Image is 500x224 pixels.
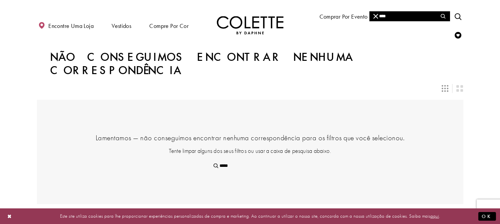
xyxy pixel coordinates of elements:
font: . [439,213,440,219]
span: Mudar o layout para 3 colunas [442,85,448,92]
button: Fechar diálogo [4,210,15,222]
span: Compre por cor [148,16,190,35]
a: aqui [430,213,439,219]
input: Procurar [210,161,290,171]
span: Comprar por evento [318,7,369,26]
span: Vestidos [110,16,133,35]
font: Vestidos [112,22,131,30]
div: Formulário de pesquisa [369,11,450,21]
a: Visite a página inicial [217,16,283,35]
span: Mudar o layout para 2 colunas [456,85,463,92]
button: Enviar pesquisa [437,11,450,21]
div: Controles de layout [33,81,467,96]
font: Lamentamos — não conseguimos encontrar nenhuma correspondência para os filtros que você selecionou. [96,133,405,143]
font: Compre por cor [150,22,189,30]
font: OK [482,213,493,220]
button: Fechar pesquisa [369,11,382,21]
button: Enviar diálogo [478,212,496,221]
a: Encontre uma loja [37,16,95,35]
font: Tente limpar alguns dos seus filtros ou usar a caixa de pesquisa abaixo. [169,147,331,155]
font: Não conseguimos encontrar nenhuma correspondência [50,50,355,78]
font: Este site utiliza cookies para lhe proporcionar experiências personalizadas de compra e marketing... [60,213,430,219]
a: Verificar lista de desejos [453,26,463,44]
div: Formulário de pesquisa [210,161,290,171]
input: Procurar [369,11,450,21]
a: Alternar pesquisa [453,7,463,25]
font: Encontre uma loja [48,22,94,30]
font: Comprar por evento [319,13,368,20]
img: Colette por Daphne [217,16,283,35]
a: Conheça o designer [384,7,438,26]
button: Enviar pesquisa [210,161,223,171]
